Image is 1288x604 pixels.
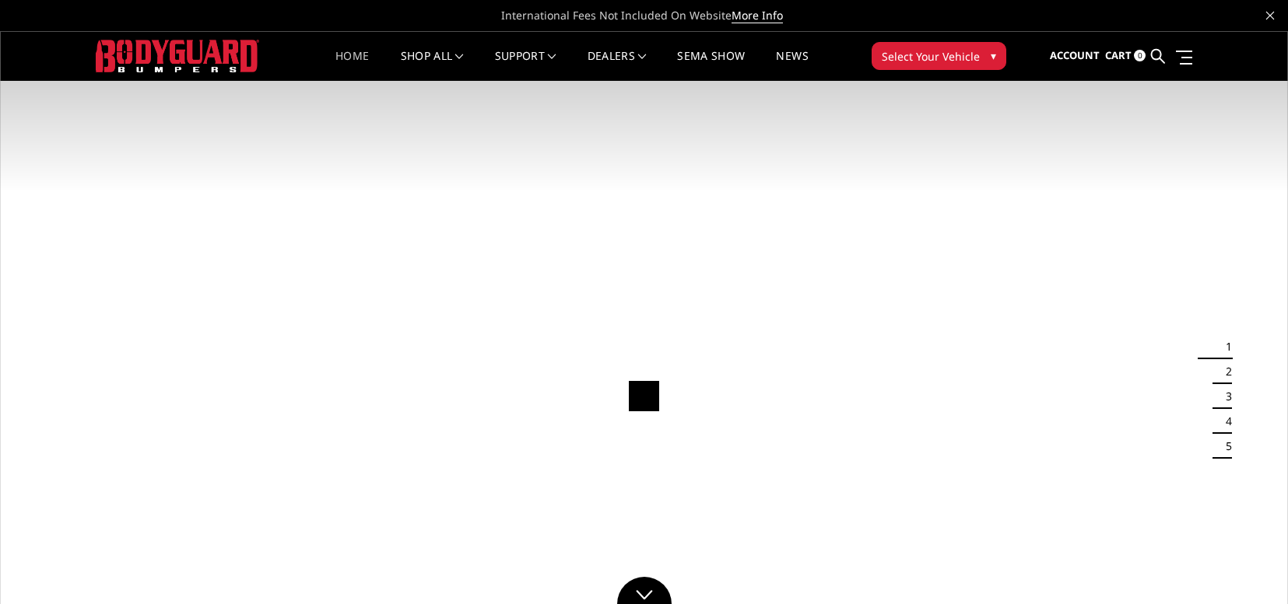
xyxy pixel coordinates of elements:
[776,51,808,81] a: News
[732,8,783,23] a: More Info
[495,51,556,81] a: Support
[1216,384,1232,409] button: 3 of 5
[1134,50,1146,61] span: 0
[1105,35,1146,77] a: Cart 0
[991,47,996,64] span: ▾
[96,40,259,72] img: BODYGUARD BUMPERS
[1105,48,1132,62] span: Cart
[1050,35,1100,77] a: Account
[335,51,369,81] a: Home
[1216,359,1232,384] button: 2 of 5
[872,42,1006,70] button: Select Your Vehicle
[677,51,745,81] a: SEMA Show
[1216,434,1232,459] button: 5 of 5
[588,51,647,81] a: Dealers
[1050,48,1100,62] span: Account
[882,48,980,65] span: Select Your Vehicle
[1216,334,1232,359] button: 1 of 5
[617,577,672,604] a: Click to Down
[401,51,464,81] a: shop all
[1216,409,1232,434] button: 4 of 5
